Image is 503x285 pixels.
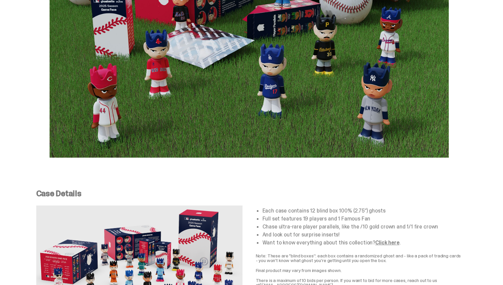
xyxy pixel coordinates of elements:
li: Want to know everything about this collection? . [262,240,462,245]
li: Chase ultra-rare player parallels, like the /10 gold crown and 1/1 fire crown [262,224,462,229]
li: And look out for surprise inserts! [262,232,462,237]
p: Note: These are "blind boxes”: each box contains a randomized ghost and - like a pack of trading ... [256,253,462,263]
li: Each case contains 12 blind box 100% (2.75”) ghosts [262,208,462,214]
li: Full set features 19 players and 1 Famous Fan [262,216,462,221]
p: Final product may vary from images shown. [256,268,462,273]
a: Click here [375,239,399,246]
p: Case Details [36,190,462,198]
